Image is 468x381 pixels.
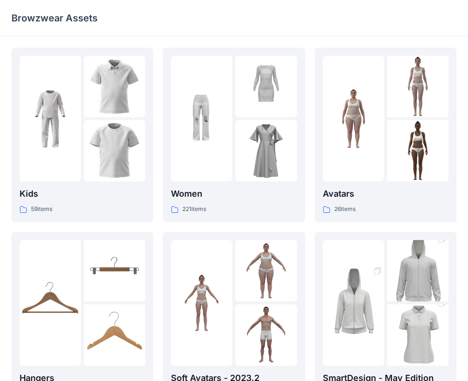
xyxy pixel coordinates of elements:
img: folder 2 [235,56,297,117]
p: 26 items [334,204,356,214]
p: 59 items [31,204,52,214]
img: folder 1 [171,88,232,150]
img: folder 3 [235,120,297,181]
p: Women [171,187,297,201]
img: folder 1 [171,272,232,333]
img: folder 2 [235,240,297,301]
p: Kids [20,187,145,201]
p: 221 items [182,204,206,214]
img: folder 1 [20,272,81,333]
img: folder 1 [323,88,384,150]
img: folder 2 [84,56,145,117]
a: folder 1folder 2folder 3Kids59items [11,48,153,222]
p: Browzwear Assets [11,11,98,25]
img: folder 2 [387,56,448,117]
img: folder 1 [20,88,81,150]
a: folder 1folder 2folder 3Avatars26items [315,48,457,222]
a: folder 1folder 2folder 3Women221items [163,48,305,222]
img: folder 2 [84,240,145,301]
img: folder 3 [84,120,145,181]
img: folder 3 [235,304,297,366]
img: folder 1 [323,257,384,349]
img: folder 3 [84,304,145,366]
p: Avatars [323,187,448,201]
img: folder 3 [387,120,448,181]
img: folder 2 [387,225,448,317]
